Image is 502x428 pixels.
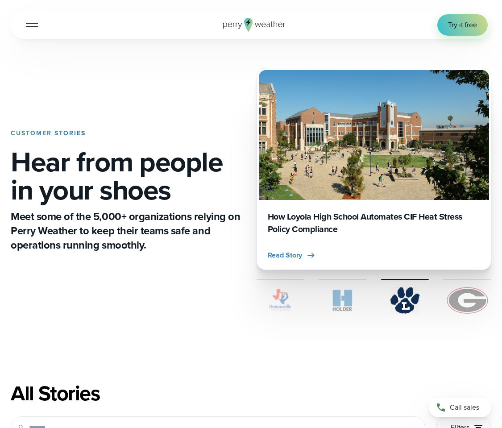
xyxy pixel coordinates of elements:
span: Read Story [268,250,303,261]
strong: CUSTOMER STORIES [11,129,86,138]
h3: How Loyola High School Automates CIF Heat Stress Policy Compliance [268,211,481,236]
a: Try it free [437,14,488,36]
img: City of Duncanville Logo [257,287,305,314]
a: How Loyola High School Automates CIF Heat Stress Policy Compliance Read Story [257,68,492,270]
p: Meet some of the 5,000+ organizations relying on Perry Weather to keep their teams safe and opera... [11,209,246,252]
img: Holder.svg [319,287,367,314]
span: Try it free [448,20,477,30]
h1: Hear from people in your shoes [11,148,246,204]
a: Call sales [429,398,491,417]
div: slideshow [257,68,492,270]
button: Read Story [268,250,317,261]
div: 3 of 4 [257,68,492,270]
span: Call sales [450,402,479,413]
div: All Stories [11,381,491,406]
